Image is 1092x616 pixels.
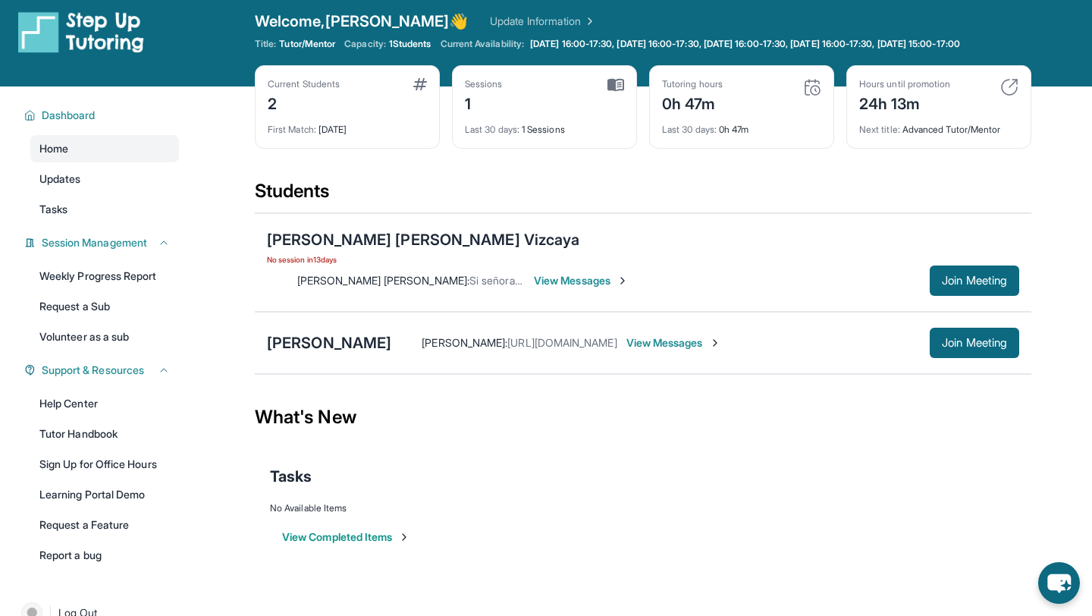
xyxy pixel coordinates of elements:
[662,90,723,115] div: 0h 47m
[30,262,179,290] a: Weekly Progress Report
[39,141,68,156] span: Home
[469,274,592,287] span: Si señora muchas gracias
[1038,562,1080,604] button: chat-button
[36,235,170,250] button: Session Management
[30,451,179,478] a: Sign Up for Office Hours
[662,124,717,135] span: Last 30 days :
[255,38,276,50] span: Title:
[607,78,624,92] img: card
[465,78,503,90] div: Sessions
[30,293,179,320] a: Request a Sub
[30,390,179,417] a: Help Center
[30,542,179,569] a: Report a bug
[30,481,179,508] a: Learning Portal Demo
[42,108,96,123] span: Dashboard
[803,78,821,96] img: card
[942,338,1007,347] span: Join Meeting
[413,78,427,90] img: card
[1000,78,1018,96] img: card
[30,135,179,162] a: Home
[270,502,1016,514] div: No Available Items
[709,337,721,349] img: Chevron-Right
[859,124,900,135] span: Next title :
[617,275,629,287] img: Chevron-Right
[18,11,144,53] img: logo
[297,274,469,287] span: [PERSON_NAME] [PERSON_NAME] :
[282,530,410,545] button: View Completed Items
[270,466,312,487] span: Tasks
[581,14,596,29] img: Chevron Right
[859,78,950,90] div: Hours until promotion
[30,165,179,193] a: Updates
[42,235,147,250] span: Session Management
[441,38,524,50] span: Current Availability:
[268,115,427,136] div: [DATE]
[859,115,1018,136] div: Advanced Tutor/Mentor
[527,38,963,50] a: [DATE] 16:00-17:30, [DATE] 16:00-17:30, [DATE] 16:00-17:30, [DATE] 16:00-17:30, [DATE] 15:00-17:00
[267,332,391,354] div: [PERSON_NAME]
[267,253,580,266] span: No session in 13 days
[268,78,340,90] div: Current Students
[465,124,519,135] span: Last 30 days :
[39,202,67,217] span: Tasks
[36,108,170,123] button: Dashboard
[344,38,386,50] span: Capacity:
[534,273,629,288] span: View Messages
[39,171,81,187] span: Updates
[930,266,1019,296] button: Join Meeting
[279,38,335,50] span: Tutor/Mentor
[42,363,144,378] span: Support & Resources
[36,363,170,378] button: Support & Resources
[490,14,596,29] a: Update Information
[465,90,503,115] div: 1
[930,328,1019,358] button: Join Meeting
[465,115,624,136] div: 1 Sessions
[255,384,1031,451] div: What's New
[30,196,179,223] a: Tasks
[422,336,507,349] span: [PERSON_NAME] :
[30,323,179,350] a: Volunteer as a sub
[268,124,316,135] span: First Match :
[859,90,950,115] div: 24h 13m
[662,78,723,90] div: Tutoring hours
[626,335,721,350] span: View Messages
[267,229,580,250] div: [PERSON_NAME] [PERSON_NAME] Vizcaya
[389,38,431,50] span: 1 Students
[30,420,179,448] a: Tutor Handbook
[507,336,617,349] span: [URL][DOMAIN_NAME]
[530,38,960,50] span: [DATE] 16:00-17:30, [DATE] 16:00-17:30, [DATE] 16:00-17:30, [DATE] 16:00-17:30, [DATE] 15:00-17:00
[662,115,821,136] div: 0h 47m
[942,276,1007,285] span: Join Meeting
[30,511,179,539] a: Request a Feature
[255,179,1031,212] div: Students
[268,90,340,115] div: 2
[255,11,469,32] span: Welcome, [PERSON_NAME] 👋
